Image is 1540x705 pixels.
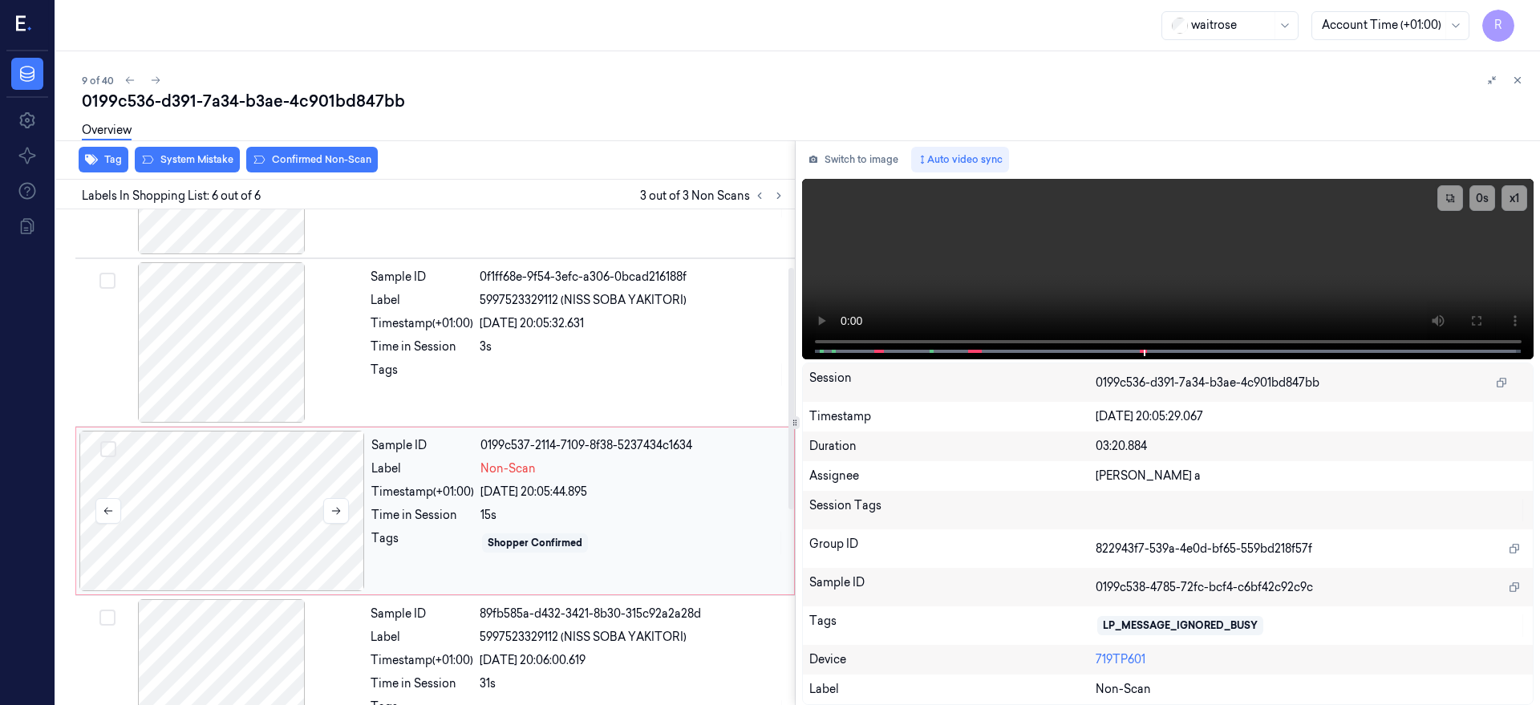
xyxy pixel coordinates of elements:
div: Tags [371,362,473,387]
span: 0199c538-4785-72fc-bcf4-c6bf42c92c9c [1096,579,1313,596]
div: 3s [480,338,785,355]
button: System Mistake [135,147,240,172]
button: Confirmed Non-Scan [246,147,378,172]
span: 5997523329112 (NISS SOBA YAKITORI) [480,292,687,309]
div: Timestamp (+01:00) [371,652,473,669]
div: Sample ID [809,574,1096,600]
div: Session Tags [809,497,1096,523]
button: 0s [1469,185,1495,211]
span: 3 out of 3 Non Scans [640,186,788,205]
div: Timestamp [809,408,1096,425]
div: LP_MESSAGE_IGNORED_BUSY [1103,618,1258,633]
div: Timestamp (+01:00) [371,484,474,500]
div: 0f1ff68e-9f54-3efc-a306-0bcad216188f [480,269,785,286]
div: Assignee [809,468,1096,484]
span: Non-Scan [480,460,536,477]
div: [DATE] 20:05:44.895 [480,484,784,500]
div: Time in Session [371,507,474,524]
div: Timestamp (+01:00) [371,315,473,332]
div: Label [371,629,473,646]
div: 719TP601 [1096,651,1526,668]
div: Session [809,370,1096,395]
div: Group ID [809,536,1096,561]
div: [PERSON_NAME] a [1096,468,1526,484]
div: Sample ID [371,606,473,622]
div: Tags [371,530,474,556]
div: Time in Session [371,338,473,355]
div: 0199c536-d391-7a34-b3ae-4c901bd847bb [82,90,1527,112]
button: Tag [79,147,128,172]
span: 5997523329112 (NISS SOBA YAKITORI) [480,629,687,646]
button: Select row [99,610,115,626]
div: 15s [480,507,784,524]
div: Device [809,651,1096,668]
span: Non-Scan [1096,681,1151,698]
div: Label [371,460,474,477]
div: [DATE] 20:05:29.067 [1096,408,1526,425]
div: 03:20.884 [1096,438,1526,455]
div: [DATE] 20:06:00.619 [480,652,785,669]
div: Label [809,681,1096,698]
span: 822943f7-539a-4e0d-bf65-559bd218f57f [1096,541,1312,557]
button: Select row [100,441,116,457]
button: x1 [1501,185,1527,211]
div: Sample ID [371,437,474,454]
div: Sample ID [371,269,473,286]
span: 0199c536-d391-7a34-b3ae-4c901bd847bb [1096,375,1319,391]
div: Shopper Confirmed [488,536,582,550]
div: 0199c537-2114-7109-8f38-5237434c1634 [480,437,784,454]
div: Time in Session [371,675,473,692]
div: Duration [809,438,1096,455]
button: Auto video sync [911,147,1009,172]
a: Overview [82,122,132,140]
div: 31s [480,675,785,692]
button: Switch to image [802,147,905,172]
div: Label [371,292,473,309]
span: Labels In Shopping List: 6 out of 6 [82,188,261,205]
div: [DATE] 20:05:32.631 [480,315,785,332]
div: 89fb585a-d432-3421-8b30-315c92a2a28d [480,606,785,622]
button: Select row [99,273,115,289]
button: R [1482,10,1514,42]
div: Tags [809,613,1096,638]
span: 9 of 40 [82,74,114,87]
